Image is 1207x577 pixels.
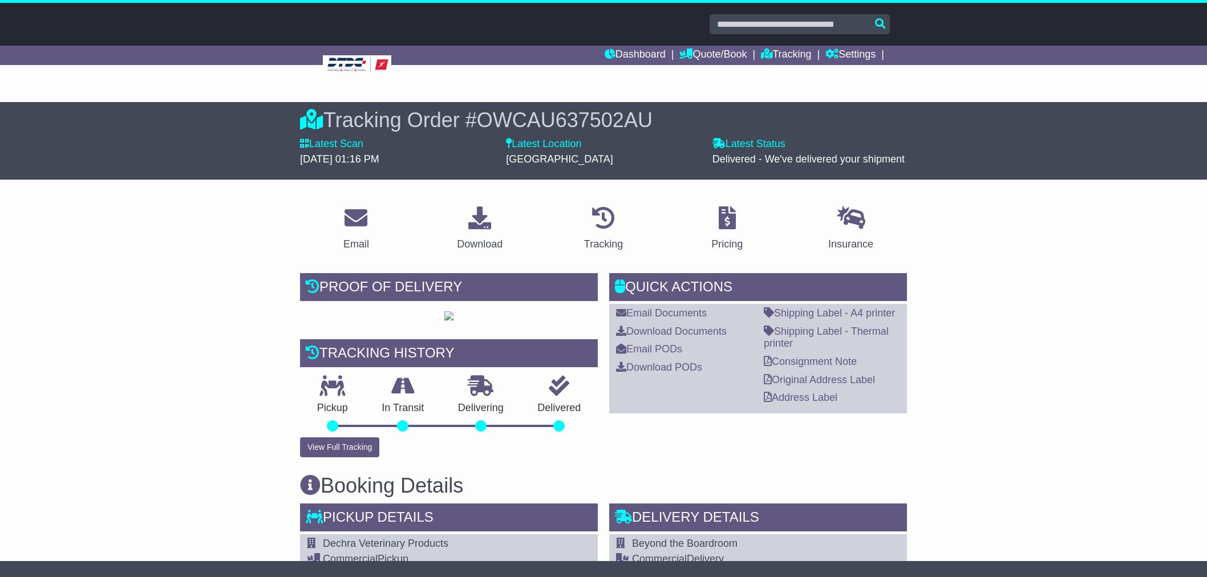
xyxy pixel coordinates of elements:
div: Tracking [584,237,623,252]
a: Tracking [761,46,811,65]
p: In Transit [365,402,442,415]
div: Insurance [828,237,873,252]
div: Tracking Order # [300,108,907,132]
div: Proof of Delivery [300,273,598,304]
label: Latest Status [712,138,785,151]
a: Insurance [821,202,881,256]
span: Dechra Veterinary Products [323,538,448,549]
p: Delivering [441,402,521,415]
div: Email [343,237,369,252]
a: Download Documents [616,326,727,337]
span: Commercial [632,553,687,564]
a: Dashboard [605,46,666,65]
span: [GEOGRAPHIC_DATA] [506,153,613,165]
a: Pricing [704,202,750,256]
a: Email [336,202,376,256]
div: Delivery Details [609,503,907,534]
a: Quote/Book [679,46,747,65]
div: Pickup Details [300,503,598,534]
img: GetPodImage [444,311,453,320]
a: Download [449,202,510,256]
span: Commercial [323,553,378,564]
p: Delivered [521,402,598,415]
div: Quick Actions [609,273,907,304]
div: Pickup [323,553,591,566]
a: Email Documents [616,307,707,319]
button: View Full Tracking [300,437,379,457]
span: Beyond the Boardroom [632,538,738,549]
a: Consignment Note [764,356,857,367]
div: Pricing [711,237,743,252]
a: Download PODs [616,361,702,373]
a: Address Label [764,392,837,403]
div: Download [457,237,503,252]
a: Tracking [577,202,630,256]
div: Delivery [632,553,852,566]
label: Latest Location [506,138,581,151]
a: Shipping Label - Thermal printer [764,326,889,350]
p: Pickup [300,402,365,415]
span: OWCAU637502AU [477,108,653,132]
span: [DATE] 01:16 PM [300,153,379,165]
h3: Booking Details [300,474,907,497]
label: Latest Scan [300,138,363,151]
a: Original Address Label [764,374,875,385]
div: Tracking history [300,339,598,370]
a: Email PODs [616,343,682,355]
a: Settings [825,46,876,65]
span: Delivered - We've delivered your shipment [712,153,905,165]
a: Shipping Label - A4 printer [764,307,895,319]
